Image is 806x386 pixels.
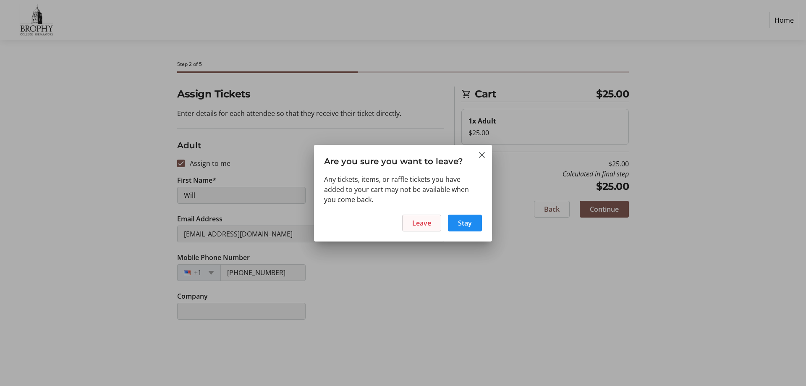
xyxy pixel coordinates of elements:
[458,218,472,228] span: Stay
[314,145,492,174] h3: Are you sure you want to leave?
[448,215,482,231] button: Stay
[324,174,482,205] div: Any tickets, items, or raffle tickets you have added to your cart may not be available when you c...
[477,150,487,160] button: Close
[402,215,441,231] button: Leave
[412,218,431,228] span: Leave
